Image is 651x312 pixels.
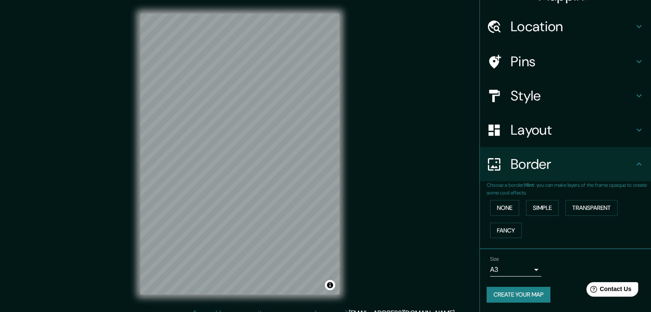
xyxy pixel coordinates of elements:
[490,263,541,277] div: A3
[480,113,651,147] div: Layout
[565,200,618,216] button: Transparent
[490,256,499,263] label: Size
[524,182,534,188] b: Hint
[480,147,651,181] div: Border
[511,156,634,173] h4: Border
[575,279,642,303] iframe: Help widget launcher
[511,87,634,104] h4: Style
[325,280,335,290] button: Toggle attribution
[511,53,634,70] h4: Pins
[487,287,550,303] button: Create your map
[480,44,651,79] div: Pins
[490,200,519,216] button: None
[480,79,651,113] div: Style
[487,181,651,197] p: Choose a border. : you can make layers of the frame opaque to create some cool effects.
[480,9,651,44] div: Location
[140,14,339,294] canvas: Map
[490,223,522,238] button: Fancy
[511,121,634,138] h4: Layout
[526,200,559,216] button: Simple
[511,18,634,35] h4: Location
